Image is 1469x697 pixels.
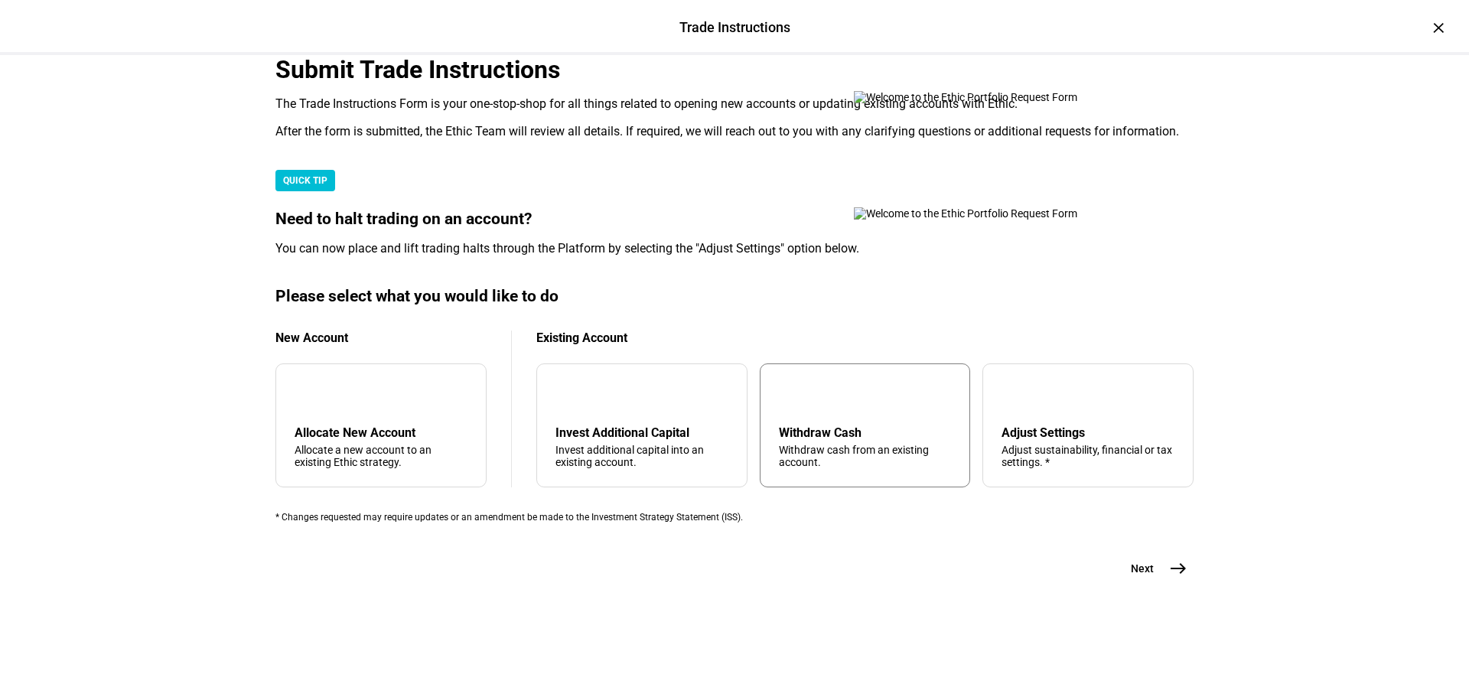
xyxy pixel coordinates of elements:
[854,91,1129,103] img: Welcome to the Ethic Portfolio Request Form
[295,444,467,468] div: Allocate a new account to an existing Ethic strategy.
[275,96,1194,112] div: The Trade Instructions Form is your one-stop-shop for all things related to opening new accounts ...
[854,207,1129,220] img: Welcome to the Ethic Portfolio Request Form
[275,512,1194,523] div: * Changes requested may require updates or an amendment be made to the Investment Strategy Statem...
[779,444,952,468] div: Withdraw cash from an existing account.
[275,210,1194,229] div: Need to halt trading on an account?
[559,386,577,404] mat-icon: arrow_downward
[1002,425,1174,440] div: Adjust Settings
[295,425,467,440] div: Allocate New Account
[679,18,790,37] div: Trade Instructions
[779,425,952,440] div: Withdraw Cash
[1169,559,1187,578] mat-icon: east
[275,331,487,345] div: New Account
[536,331,1194,345] div: Existing Account
[1002,383,1026,407] mat-icon: tune
[275,170,335,191] div: QUICK TIP
[298,386,316,404] mat-icon: add
[275,55,1194,84] div: Submit Trade Instructions
[1131,561,1154,576] span: Next
[555,444,728,468] div: Invest additional capital into an existing account.
[1112,553,1194,584] button: Next
[275,287,1194,306] div: Please select what you would like to do
[782,386,800,404] mat-icon: arrow_upward
[275,241,1194,256] div: You can now place and lift trading halts through the Platform by selecting the "Adjust Settings" ...
[1002,444,1174,468] div: Adjust sustainability, financial or tax settings. *
[1426,15,1451,40] div: ×
[555,425,728,440] div: Invest Additional Capital
[275,124,1194,139] div: After the form is submitted, the Ethic Team will review all details. If required, we will reach o...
